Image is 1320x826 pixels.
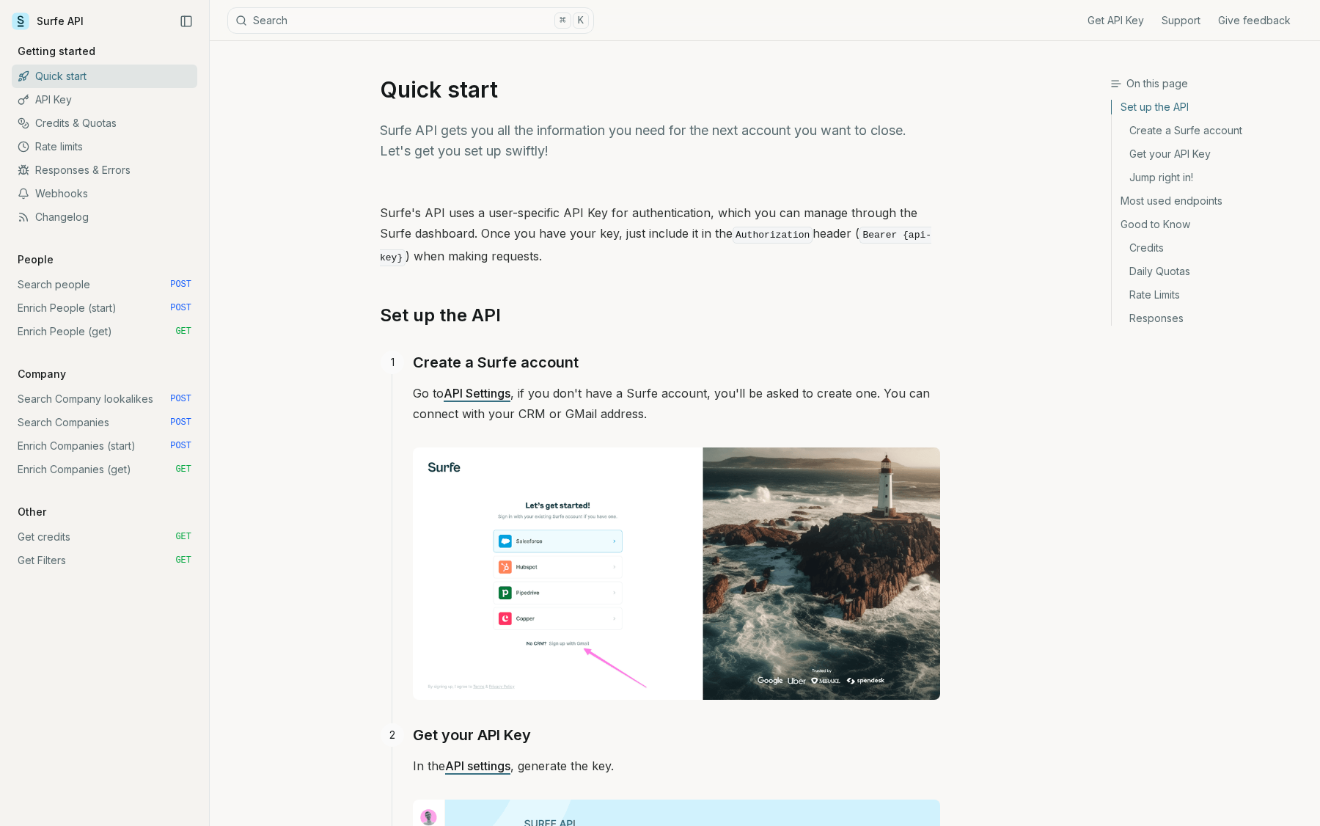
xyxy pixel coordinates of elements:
[1110,76,1308,91] h3: On this page
[12,505,52,519] p: Other
[12,112,197,135] a: Credits & Quotas
[1218,13,1291,28] a: Give feedback
[175,326,191,337] span: GET
[175,464,191,475] span: GET
[1112,307,1308,326] a: Responses
[12,252,59,267] p: People
[170,302,191,314] span: POST
[12,411,197,434] a: Search Companies POST
[380,202,940,268] p: Surfe's API uses a user-specific API Key for authentication, which you can manage through the Sur...
[554,12,571,29] kbd: ⌘
[12,65,197,88] a: Quick start
[1112,100,1308,119] a: Set up the API
[733,227,813,244] code: Authorization
[413,723,531,747] a: Get your API Key
[1112,213,1308,236] a: Good to Know
[1112,166,1308,189] a: Jump right in!
[12,458,197,481] a: Enrich Companies (get) GET
[12,182,197,205] a: Webhooks
[12,135,197,158] a: Rate limits
[12,273,197,296] a: Search people POST
[12,525,197,549] a: Get credits GET
[12,88,197,112] a: API Key
[12,296,197,320] a: Enrich People (start) POST
[12,44,101,59] p: Getting started
[1088,13,1144,28] a: Get API Key
[175,531,191,543] span: GET
[12,158,197,182] a: Responses & Errors
[1112,119,1308,142] a: Create a Surfe account
[12,434,197,458] a: Enrich Companies (start) POST
[413,383,940,424] p: Go to , if you don't have a Surfe account, you'll be asked to create one. You can connect with yo...
[170,279,191,290] span: POST
[12,320,197,343] a: Enrich People (get) GET
[227,7,594,34] button: Search⌘K
[175,555,191,566] span: GET
[170,417,191,428] span: POST
[573,12,589,29] kbd: K
[1112,283,1308,307] a: Rate Limits
[170,440,191,452] span: POST
[445,759,510,773] a: API settings
[444,386,510,401] a: API Settings
[413,447,940,700] img: Image
[1112,189,1308,213] a: Most used endpoints
[380,120,940,161] p: Surfe API gets you all the information you need for the next account you want to close. Let's get...
[12,205,197,229] a: Changelog
[380,304,501,327] a: Set up the API
[1112,260,1308,283] a: Daily Quotas
[1162,13,1200,28] a: Support
[175,10,197,32] button: Collapse Sidebar
[1112,142,1308,166] a: Get your API Key
[170,393,191,405] span: POST
[1112,236,1308,260] a: Credits
[380,76,940,103] h1: Quick start
[12,10,84,32] a: Surfe API
[12,367,72,381] p: Company
[12,387,197,411] a: Search Company lookalikes POST
[413,351,579,374] a: Create a Surfe account
[12,549,197,572] a: Get Filters GET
